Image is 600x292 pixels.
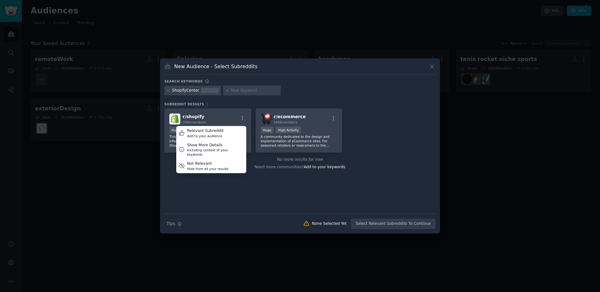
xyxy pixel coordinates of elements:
div: ShopifyCenter [172,88,199,93]
img: shopify [169,113,180,124]
span: 566k members [274,120,297,124]
div: Hide from all your results [187,167,229,171]
div: None Selected Yet [312,221,347,227]
div: High Activity [276,127,301,133]
span: r/ shopify [182,114,204,119]
div: Huge [261,127,274,133]
span: Add to your keywords [304,165,345,169]
button: Tips [164,218,184,229]
span: Tips [167,220,175,227]
div: Show More Details [187,143,244,148]
div: Including context of your keywords [187,148,244,157]
div: No more results for now [164,157,436,163]
span: 308k members [182,120,206,124]
div: Add to your audience [187,134,224,138]
h3: Search keywords [164,79,203,83]
div: Relevant Subreddit [187,128,224,134]
span: Subreddit Results [164,102,204,106]
div: Need more communities? [164,162,436,170]
div: Huge [169,127,182,133]
span: 2 [206,102,208,106]
p: This subreddit is a forum to ask or seek any information regarding Shopify. Developers for Shopif... [169,134,246,148]
input: New Keyword [231,88,278,93]
img: ecommerce [261,113,272,124]
div: Not Relevant [187,161,229,167]
span: r/ ecommerce [274,114,306,119]
p: A community dedicated to the design and implementation of eCommerce sites. For seasoned retailers... [261,134,337,148]
h3: New Audience - Select Subreddits [174,63,257,70]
